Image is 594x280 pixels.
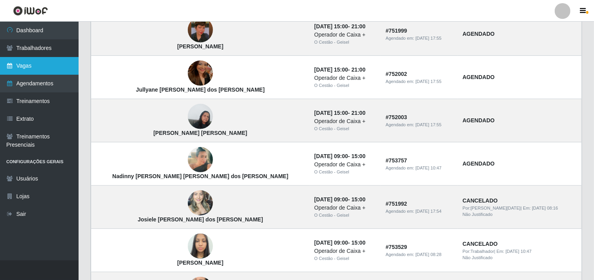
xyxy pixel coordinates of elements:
[314,169,376,175] div: O Cestão - Geisel
[314,196,348,203] time: [DATE] 09:00
[314,23,348,29] time: [DATE] 15:00
[386,71,407,77] strong: # 752002
[462,249,494,254] span: Por: Trabalhador
[462,206,521,210] span: Por: [PERSON_NAME][DATE]
[462,241,497,247] strong: CANCELADO
[188,230,213,263] img: Julia Gomes da Cruz
[386,122,453,128] div: Agendado em:
[314,239,365,246] strong: -
[462,160,495,167] strong: AGENDADO
[462,205,577,212] div: | Em:
[314,160,376,169] div: Operador de Caixa +
[352,23,366,29] time: 21:00
[416,209,442,214] time: [DATE] 17:54
[416,252,442,257] time: [DATE] 08:28
[386,28,407,34] strong: # 751999
[314,125,376,132] div: O Cestão - Geisel
[352,66,366,73] time: 21:00
[314,66,348,73] time: [DATE] 15:00
[352,110,366,116] time: 21:00
[506,249,532,254] time: [DATE] 10:47
[352,153,366,159] time: 15:00
[314,110,348,116] time: [DATE] 15:00
[154,130,247,136] strong: [PERSON_NAME] [PERSON_NAME]
[386,78,453,85] div: Agendado em:
[314,239,348,246] time: [DATE] 09:00
[188,100,213,133] img: Elaine Priscila Gomes da Silva
[314,117,376,125] div: Operador de Caixa +
[13,6,48,16] img: CoreUI Logo
[386,201,407,207] strong: # 751992
[314,212,376,219] div: O Cestão - Geisel
[462,31,495,37] strong: AGENDADO
[188,51,213,96] img: Jullyane Martins dos Santos
[462,211,577,218] div: Não Justificado
[314,196,365,203] strong: -
[314,110,365,116] strong: -
[386,165,453,171] div: Agendado em:
[462,117,495,123] strong: AGENDADO
[462,254,577,261] div: Não Justificado
[188,8,213,53] img: Roselainny Christiane Batista Araújo
[314,204,376,212] div: Operador de Caixa +
[314,247,376,255] div: Operador de Caixa +
[177,260,223,266] strong: [PERSON_NAME]
[416,36,442,41] time: [DATE] 17:55
[177,43,223,50] strong: [PERSON_NAME]
[314,23,365,29] strong: -
[314,74,376,82] div: Operador de Caixa +
[314,255,376,262] div: O Cestão - Geisel
[386,35,453,42] div: Agendado em:
[314,153,348,159] time: [DATE] 09:00
[136,87,265,93] strong: Jullyane [PERSON_NAME] dos [PERSON_NAME]
[416,122,442,127] time: [DATE] 17:55
[532,206,558,210] time: [DATE] 08:16
[188,186,213,220] img: Josiele Rodrigues dos Santos
[386,208,453,215] div: Agendado em:
[352,196,366,203] time: 15:00
[386,157,407,164] strong: # 753757
[386,244,407,250] strong: # 753529
[314,82,376,89] div: O Cestão - Geisel
[416,166,442,170] time: [DATE] 10:47
[352,239,366,246] time: 15:00
[137,216,263,223] strong: Josiele [PERSON_NAME] dos [PERSON_NAME]
[314,153,365,159] strong: -
[314,66,365,73] strong: -
[462,74,495,80] strong: AGENDADO
[462,248,577,255] div: | Em:
[188,138,213,182] img: Nadinny Neves Souza dos Santos
[462,197,497,204] strong: CANCELADO
[416,79,442,84] time: [DATE] 17:55
[386,251,453,258] div: Agendado em:
[314,39,376,46] div: O Cestão - Geisel
[314,31,376,39] div: Operador de Caixa +
[386,114,407,120] strong: # 752003
[112,173,288,179] strong: Nadinny [PERSON_NAME] [PERSON_NAME] dos [PERSON_NAME]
